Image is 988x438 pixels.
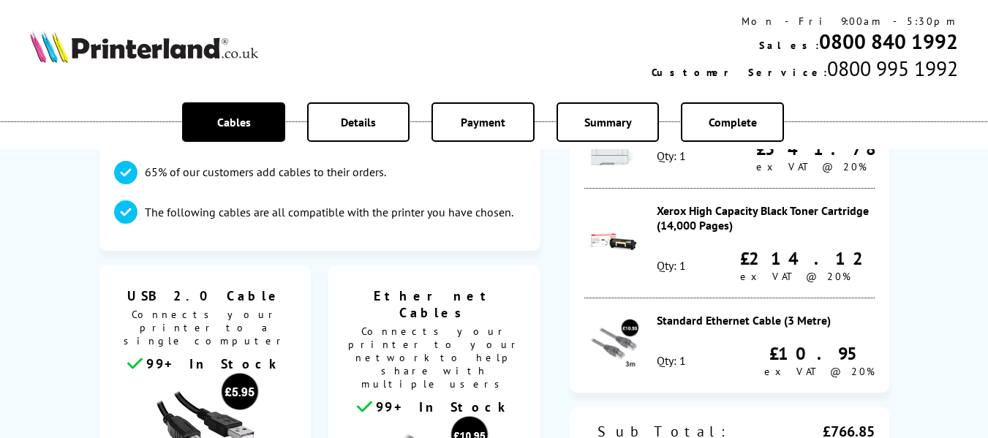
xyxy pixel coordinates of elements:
[461,115,505,129] span: Payment
[652,15,958,28] div: Mon - Fri 9:00am - 5:30pm
[652,66,827,79] span: Customer Service:
[657,203,874,233] div: Xerox High Capacity Black Toner Cartridge (14,000 Pages)
[336,321,533,398] span: Connects your printer to your network to help share with multiple users
[759,39,819,52] span: Sales:
[740,270,851,283] span: ex VAT @ 20%
[657,148,686,163] div: Qty: 1
[145,204,513,220] p: The following cables are all compatible with the printer you have chosen.
[709,115,757,129] span: Complete
[107,304,304,355] span: Connects your printer to a single computer
[819,28,958,55] a: 0800 840 1992
[30,31,258,63] img: Printerland Logo
[657,313,874,328] div: Standard Ethernet Cable (3 Metre)
[657,353,686,368] div: Qty: 1
[657,258,686,273] div: Qty: 1
[376,399,512,415] span: 99+ In Stock
[827,55,958,82] span: 0800 995 1992
[588,216,639,268] img: Xerox High Capacity Black Toner Cartridge (14,000 Pages)
[110,287,301,304] span: USB 2.0 Cable
[764,365,875,378] span: ex VAT @ 20%
[145,164,386,180] p: 65% of our customers add cables to their orders.
[756,160,867,173] span: ex VAT @ 20%
[217,115,251,129] span: Cables
[584,115,632,129] span: Summary
[341,115,376,129] span: Details
[588,319,639,370] img: Standard Ethernet Cable (3 Metre)
[146,355,282,372] span: 99+ In Stock
[764,342,875,365] div: £10.95
[339,287,529,321] span: Ethernet Cables
[740,247,875,270] div: £214.12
